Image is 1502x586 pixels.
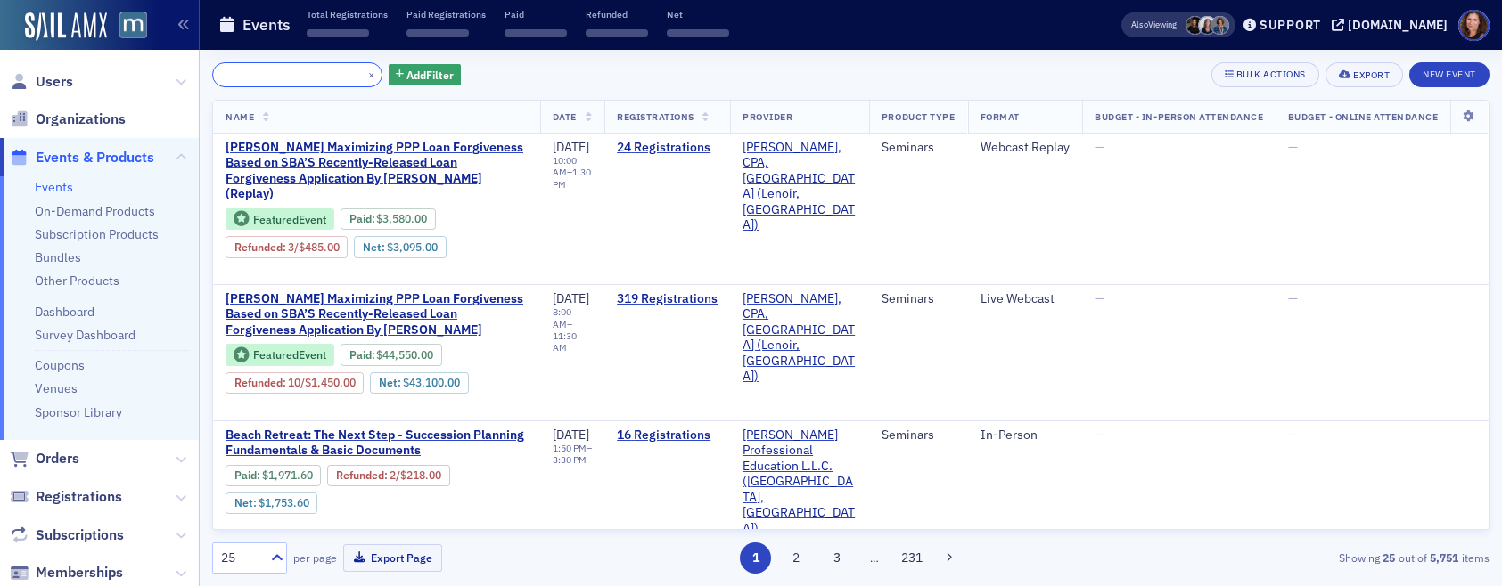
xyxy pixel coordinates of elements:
a: Organizations [10,110,126,129]
span: Budget - Online Attendance [1288,110,1439,123]
button: 2 [781,542,812,574]
span: ‌ [667,29,729,37]
span: [DATE] [553,139,589,155]
button: [DOMAIN_NAME] [1332,19,1454,31]
a: [PERSON_NAME] Maximizing PPP Loan Forgiveness Based on SBA’S Recently-Released Loan Forgiveness A... [226,140,528,202]
span: $3,580.00 [376,212,427,225]
a: Refunded [234,240,283,254]
div: Export [1353,70,1390,80]
div: Bulk Actions [1236,69,1306,79]
a: Memberships [10,563,123,582]
a: Beach Retreat: The Next Step - Succession Planning Fundamentals & Basic Documents [226,427,528,459]
span: Don Farmer’s Maximizing PPP Loan Forgiveness Based on SBA’S Recently-Released Loan Forgiveness Ap... [226,140,528,202]
button: 1 [740,542,771,574]
a: [PERSON_NAME] Maximizing PPP Loan Forgiveness Based on SBA’S Recently-Released Loan Forgiveness A... [226,291,528,338]
div: Paid: 23 - $197160 [226,465,321,486]
span: Kelly Brown [1198,16,1217,35]
span: Don Farmer, CPA, PA (Lenoir, NC) [743,140,857,233]
span: Date [553,110,577,123]
span: Format [981,110,1020,123]
a: Paid [349,348,372,362]
span: Users [36,72,73,92]
time: 1:30 PM [553,166,591,190]
span: Memberships [36,563,123,582]
span: Provider [743,110,792,123]
p: Paid Registrations [406,8,486,20]
a: Refunded [234,376,283,389]
div: In-Person [981,427,1070,444]
span: Orders [36,449,79,468]
span: $3,095.00 [387,240,438,254]
a: Other Products [35,273,119,289]
span: : [234,240,288,254]
input: Search… [212,62,382,87]
span: Chris Dougherty [1211,16,1229,35]
div: Featured Event [226,208,334,231]
div: Also [1131,19,1148,30]
div: Paid: 324 - $4455000 [341,344,442,365]
div: Net: $4310000 [370,372,468,394]
time: 11:30 AM [553,330,577,354]
span: : [349,212,377,225]
span: ‌ [586,29,648,37]
a: New Event [1409,65,1490,81]
span: $485.00 [299,240,340,254]
span: $1,971.60 [262,468,313,482]
strong: 5,751 [1427,549,1462,566]
span: Profile [1458,10,1490,41]
a: [PERSON_NAME], CPA, [GEOGRAPHIC_DATA] (Lenoir, [GEOGRAPHIC_DATA]) [743,140,857,233]
span: — [1288,427,1298,443]
span: Add Filter [406,67,454,83]
div: Net: $175360 [226,492,317,514]
span: [DATE] [553,427,589,443]
label: per page [293,549,337,566]
button: Export Page [343,544,442,572]
div: [DOMAIN_NAME] [1348,17,1448,33]
div: Featured Event [253,350,326,360]
a: Refunded [336,468,384,482]
span: — [1095,290,1104,306]
span: $218.00 [400,468,441,482]
span: Name [226,110,254,123]
a: Venues [35,380,78,396]
a: Orders [10,449,79,468]
span: $1,450.00 [305,376,356,389]
span: $43,100.00 [403,376,460,389]
button: Export [1326,62,1403,87]
a: [PERSON_NAME] Professional Education L.L.C. ([GEOGRAPHIC_DATA], [GEOGRAPHIC_DATA]) [743,427,857,537]
div: Webcast Replay [981,140,1070,156]
button: 231 [896,542,927,574]
strong: 25 [1380,549,1399,566]
div: Showing out of items [1076,549,1490,566]
span: Lauren McDonough [1186,16,1204,35]
span: ‌ [406,29,469,37]
a: 319 Registrations [617,291,718,307]
span: ‌ [307,29,369,37]
div: Seminars [882,291,955,307]
a: Dashboard [35,304,94,320]
a: Survey Dashboard [35,327,135,343]
div: – [553,155,592,190]
a: Paid [349,212,372,225]
time: 1:50 PM [553,442,587,454]
span: Registrations [36,487,122,507]
span: : [349,348,377,362]
a: Subscriptions [10,525,124,545]
span: Registrations [617,110,694,123]
button: Bulk Actions [1211,62,1319,87]
div: – [553,306,592,354]
a: Events [35,179,73,195]
span: — [1095,427,1104,443]
span: Organizations [36,110,126,129]
button: 3 [821,542,852,574]
span: Net : [379,376,403,389]
p: Total Registrations [307,8,388,20]
span: [DATE] [553,290,589,306]
span: Don Farmer, CPA, PA (Lenoir, NC) [743,291,857,385]
span: $44,550.00 [376,348,433,362]
h1: Events [242,14,291,36]
span: … [862,549,887,566]
div: Refunded: 324 - $4455000 [226,372,364,394]
time: 8:00 AM [553,305,571,330]
div: Net: $309500 [354,236,446,257]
